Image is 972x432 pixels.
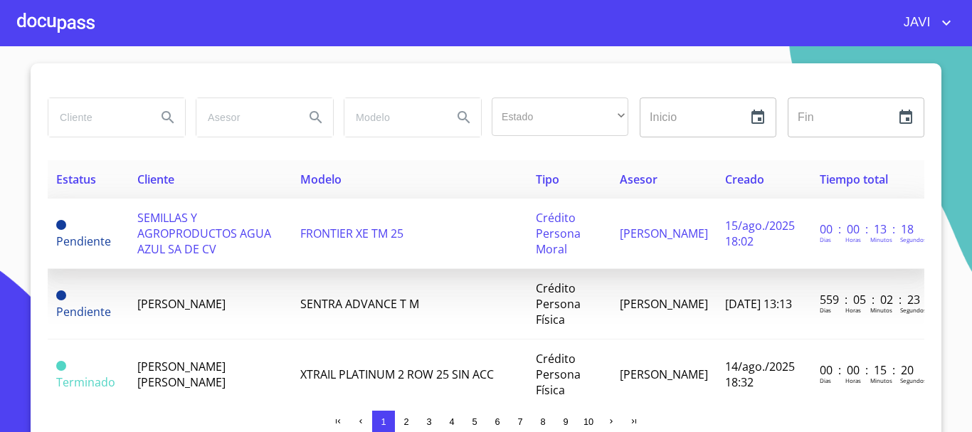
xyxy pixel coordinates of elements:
[137,172,174,187] span: Cliente
[845,236,861,243] p: Horas
[845,306,861,314] p: Horas
[620,367,708,382] span: [PERSON_NAME]
[820,292,916,307] p: 559 : 05 : 02 : 23
[900,306,926,314] p: Segundos
[403,416,408,427] span: 2
[299,100,333,135] button: Search
[300,296,419,312] span: SENTRA ADVANCE T M
[56,172,96,187] span: Estatus
[56,233,111,249] span: Pendiente
[820,306,831,314] p: Dias
[447,100,481,135] button: Search
[56,220,66,230] span: Pendiente
[56,374,115,390] span: Terminado
[583,416,593,427] span: 10
[900,236,926,243] p: Segundos
[495,416,500,427] span: 6
[563,416,568,427] span: 9
[300,367,494,382] span: XTRAIL PLATINUM 2 ROW 25 SIN ACC
[137,296,226,312] span: [PERSON_NAME]
[344,98,441,137] input: search
[870,376,892,384] p: Minutos
[893,11,938,34] span: JAVI
[137,210,271,257] span: SEMILLAS Y AGROPRODUCTOS AGUA AZUL SA DE CV
[536,351,581,398] span: Crédito Persona Física
[536,172,559,187] span: Tipo
[381,416,386,427] span: 1
[725,296,792,312] span: [DATE] 13:13
[870,236,892,243] p: Minutos
[48,98,145,137] input: search
[56,304,111,320] span: Pendiente
[449,416,454,427] span: 4
[56,290,66,300] span: Pendiente
[900,376,926,384] p: Segundos
[870,306,892,314] p: Minutos
[151,100,185,135] button: Search
[472,416,477,427] span: 5
[725,359,795,390] span: 14/ago./2025 18:32
[725,218,795,249] span: 15/ago./2025 18:02
[137,359,226,390] span: [PERSON_NAME] [PERSON_NAME]
[196,98,293,137] input: search
[536,280,581,327] span: Crédito Persona Física
[725,172,764,187] span: Creado
[893,11,955,34] button: account of current user
[300,226,403,241] span: FRONTIER XE TM 25
[536,210,581,257] span: Crédito Persona Moral
[845,376,861,384] p: Horas
[620,172,657,187] span: Asesor
[820,236,831,243] p: Dias
[300,172,342,187] span: Modelo
[820,376,831,384] p: Dias
[492,98,628,136] div: ​
[517,416,522,427] span: 7
[820,221,916,237] p: 00 : 00 : 13 : 18
[426,416,431,427] span: 3
[540,416,545,427] span: 8
[620,226,708,241] span: [PERSON_NAME]
[620,296,708,312] span: [PERSON_NAME]
[820,172,888,187] span: Tiempo total
[820,362,916,378] p: 00 : 00 : 15 : 20
[56,361,66,371] span: Terminado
